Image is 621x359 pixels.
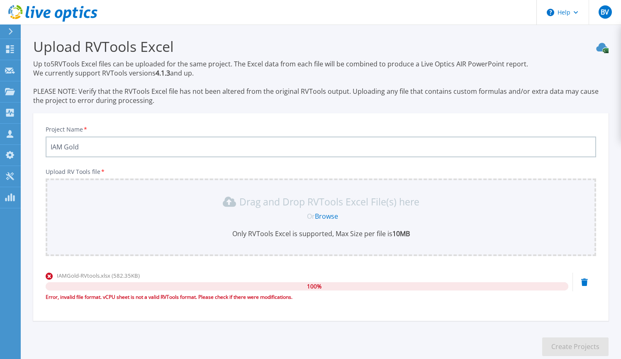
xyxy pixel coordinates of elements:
span: BV [601,9,609,15]
span: Or [307,212,315,221]
h3: Upload RVTools Excel [33,37,609,56]
input: Enter Project Name [46,137,596,157]
div: Drag and Drop RVTools Excel File(s) here OrBrowseOnly RVTools Excel is supported, Max Size per fi... [51,195,591,238]
a: Browse [315,212,338,221]
button: Create Projects [542,337,609,356]
strong: 4.1.3 [156,68,170,78]
p: Only RVTools Excel is supported, Max Size per file is [51,229,591,238]
div: Error, invalid file format. vCPU sheet is not a valid RVTools format. Please check if there were ... [46,293,568,301]
b: 10MB [392,229,410,238]
p: Upload RV Tools file [46,169,596,175]
span: IAMGold-RVtools.xlsx (582.35KB) [57,272,140,279]
p: Up to 5 RVTools Excel files can be uploaded for the same project. The Excel data from each file w... [33,59,609,105]
label: Project Name [46,127,88,132]
span: 100 % [307,282,321,291]
p: Drag and Drop RVTools Excel File(s) here [239,198,419,206]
